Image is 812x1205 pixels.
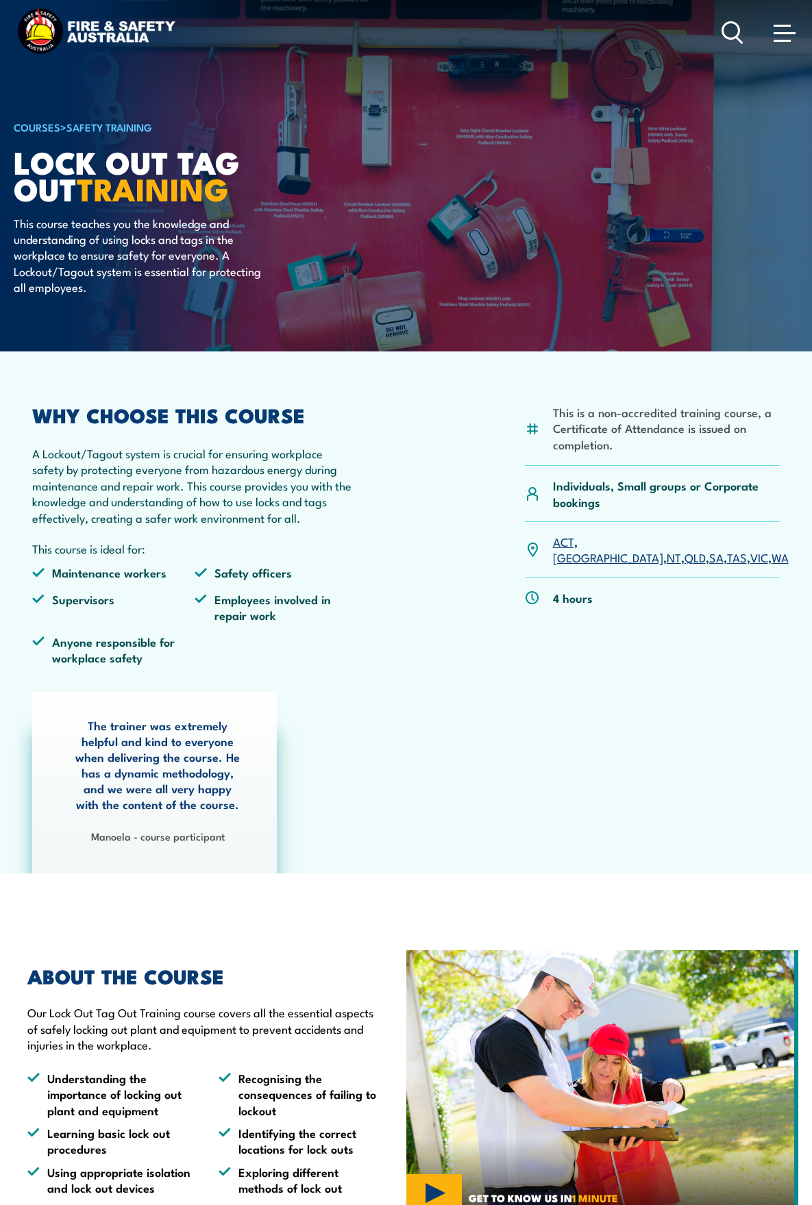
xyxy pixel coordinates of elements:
li: Maintenance workers [32,564,195,580]
a: COURSES [14,119,60,134]
a: VIC [750,549,768,565]
a: TAS [727,549,747,565]
a: SA [709,549,724,565]
li: Exploring different methods of lock out [219,1164,385,1196]
a: Safety Training [66,119,152,134]
p: Our Lock Out Tag Out Training course covers all the essential aspects of safely locking out plant... [27,1004,386,1052]
a: ACT [553,533,574,549]
p: 4 hours [553,590,593,606]
a: NT [667,549,681,565]
li: Learning basic lock out procedures [27,1125,194,1157]
li: Using appropriate isolation and lock out devices [27,1164,194,1196]
strong: Manoela - course participant [91,828,225,843]
h6: > [14,119,352,135]
a: QLD [685,549,706,565]
li: Anyone responsible for workplace safety [32,634,195,666]
li: Employees involved in repair work [195,591,357,623]
p: Individuals, Small groups or Corporate bookings [553,477,780,510]
p: A Lockout/Tagout system is crucial for ensuring workplace safety by protecting everyone from haza... [32,445,356,525]
li: This is a non-accredited training course, a Certificate of Attendance is issued on completion. [553,404,780,452]
h2: ABOUT THE COURSE [27,967,386,984]
li: Supervisors [32,591,195,623]
p: This course is ideal for: [32,541,356,556]
span: GET TO KNOW US IN [469,1192,618,1204]
p: , , , , , , , [553,534,789,566]
h1: Lock Out Tag Out [14,148,352,201]
li: Identifying the correct locations for lock outs [219,1125,385,1157]
li: Recognising the consequences of failing to lockout [219,1070,385,1118]
a: [GEOGRAPHIC_DATA] [553,549,663,565]
p: This course teaches you the knowledge and understanding of using locks and tags in the workplace ... [14,215,264,295]
h2: WHY CHOOSE THIS COURSE [32,406,356,423]
strong: TRAINING [77,164,229,212]
a: WA [772,549,789,565]
li: Safety officers [195,564,357,580]
li: Understanding the importance of locking out plant and equipment [27,1070,194,1118]
p: The trainer was extremely helpful and kind to everyone when delivering the course. He has a dynam... [73,717,243,812]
